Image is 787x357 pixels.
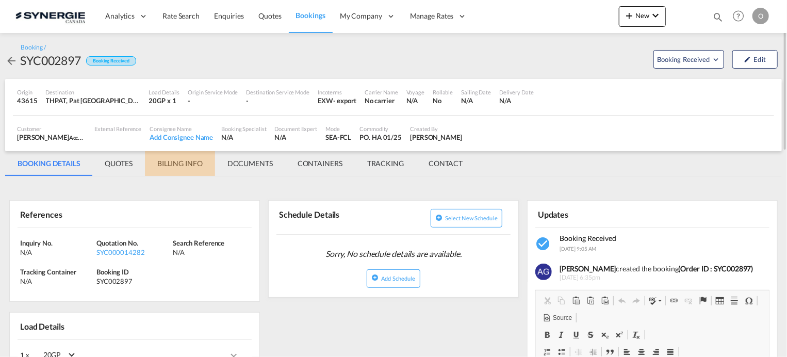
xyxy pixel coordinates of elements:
md-icon: icon-chevron-down [649,9,662,22]
div: Updates [535,205,650,223]
div: Origin Service Mode [188,88,238,96]
div: 20GP x 1 [149,96,180,105]
md-tab-item: BOOKING DETAILS [5,151,93,176]
a: Table [713,294,727,307]
a: Link (Ctrl+K) [667,294,681,307]
md-tab-item: QUOTES [93,151,145,176]
span: Analytics [105,11,135,21]
md-icon: icon-arrow-left [5,55,18,67]
span: Booking ID [96,268,129,276]
a: Paste from Word [598,294,612,307]
a: Unlink [681,294,696,307]
span: My Company [340,11,382,21]
div: External Reference [94,125,141,133]
span: Select new schedule [445,215,498,221]
span: Help [730,7,747,25]
button: icon-pencilEdit [732,50,778,69]
a: Bold (Ctrl+B) [540,328,554,342]
div: Load Details [149,88,180,96]
span: Inquiry No. [20,239,53,247]
div: Rollable [433,88,453,96]
div: N/A [20,248,94,257]
div: SYC000014282 [96,248,170,257]
div: Customer [17,125,86,133]
a: Paste as plain text (Ctrl+Shift+V) [583,294,598,307]
a: Spell Check As You Type [646,294,664,307]
span: New [623,11,662,20]
md-icon: icon-pencil [744,56,751,63]
a: Subscript [598,328,612,342]
div: Booking / [21,43,46,52]
div: EXW [318,96,333,105]
a: Anchor [696,294,710,307]
a: Remove Format [629,328,644,342]
div: N/A [173,248,247,257]
div: [PERSON_NAME] [17,133,86,142]
a: Source [540,311,575,324]
a: Insert Horizontal Line [727,294,742,307]
div: icon-arrow-left [5,52,20,69]
span: Quotation No. [96,239,138,247]
div: Load Details [18,317,69,335]
div: 43615 [17,96,38,105]
div: Mode [325,125,351,133]
a: Underline (Ctrl+U) [569,328,583,342]
md-pagination-wrapper: Use the left and right arrow keys to navigate between tabs [5,151,475,176]
div: N/A [461,96,491,105]
div: No carrier [365,96,398,105]
button: icon-plus 400-fgNewicon-chevron-down [619,6,666,27]
div: created the booking [560,264,764,274]
div: SEA-FCL [325,133,351,142]
div: Origin [17,88,38,96]
div: Booking Received [86,56,136,66]
span: Bookings [296,11,325,20]
span: Rate Search [162,11,200,20]
span: Sorry, No schedule details are available. [321,244,466,264]
div: PO. HA 01/25 [359,133,402,142]
md-tab-item: DOCUMENTS [215,151,285,176]
md-tab-item: CONTAINERS [285,151,355,176]
span: [DATE] 9:05 AM [560,246,597,252]
span: Source [551,314,572,322]
span: Manage Rates [410,11,454,21]
a: Copy (Ctrl+C) [554,294,569,307]
div: Destination [46,88,141,96]
a: Italic (Ctrl+I) [554,328,569,342]
div: icon-magnify [712,11,724,27]
div: Sailing Date [461,88,491,96]
span: Booking Received [657,54,711,64]
div: N/A [406,96,424,105]
div: O [752,8,769,24]
a: Cut (Ctrl+X) [540,294,554,307]
div: - [188,96,238,105]
div: - [246,96,309,105]
div: SYC002897 [96,277,170,286]
a: Redo (Ctrl+Y) [629,294,644,307]
div: Incoterms [318,88,356,96]
div: Help [730,7,752,26]
span: Quotes [258,11,281,20]
md-icon: icon-checkbox-marked-circle [535,236,552,252]
span: Booking Received [560,234,616,242]
div: Destination Service Mode [246,88,309,96]
a: Paste (Ctrl+V) [569,294,583,307]
span: Accord Pilot Logistics ([GEOGRAPHIC_DATA]) Co.,Ltd. [69,133,201,141]
div: - export [333,96,356,105]
md-tab-item: CONTACT [416,151,475,176]
span: [DATE] 6:35pm [560,273,764,282]
div: Document Expert [275,125,318,133]
div: Delivery Date [499,88,534,96]
div: Add Consignee Name [150,133,213,142]
md-icon: icon-plus-circle [435,214,442,221]
div: Created By [410,125,462,133]
button: icon-plus-circleAdd Schedule [367,269,420,288]
div: Voyage [406,88,424,96]
div: Schedule Details [276,205,391,230]
md-icon: icon-magnify [712,11,724,23]
span: Search Reference [173,239,224,247]
b: [PERSON_NAME] [560,264,616,273]
div: References [18,205,133,223]
md-tab-item: TRACKING [355,151,416,176]
md-icon: icon-plus-circle [371,274,379,281]
b: (Order ID : SYC002897) [679,264,753,273]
